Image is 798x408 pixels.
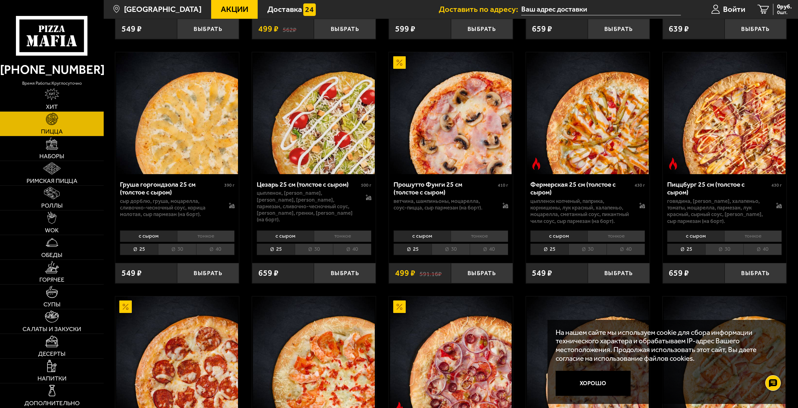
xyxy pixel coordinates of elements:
span: 639 ₽ [669,25,689,33]
span: Роллы [41,203,63,209]
span: Горячее [39,277,64,283]
span: Обеды [41,252,62,258]
img: Фермерская 25 см (толстое с сыром) [527,52,649,174]
button: Выбрать [314,19,376,39]
button: Выбрать [314,263,376,283]
img: Острое блюдо [667,158,679,170]
a: Острое блюдоФермерская 25 см (толстое с сыром) [526,52,650,174]
li: 40 [470,244,508,255]
span: 659 ₽ [532,25,552,33]
img: Острое блюдо [530,158,543,170]
button: Выбрать [588,19,650,39]
span: Салаты и закуски [22,326,81,332]
li: с сыром [530,230,587,242]
li: 30 [705,244,743,255]
div: Прошутто Фунги 25 см (толстое с сыром) [394,180,496,196]
span: [GEOGRAPHIC_DATA] [124,5,201,13]
li: 30 [158,244,196,255]
span: 499 ₽ [258,25,279,33]
img: Акционный [393,300,406,313]
li: с сыром [667,230,724,242]
button: Выбрать [177,19,239,39]
li: 25 [257,244,295,255]
li: 40 [743,244,782,255]
li: 30 [568,244,607,255]
li: 25 [120,244,158,255]
span: Десерты [38,351,66,357]
a: АкционныйПрошутто Фунги 25 см (толстое с сыром) [389,52,513,174]
img: Прошутто Фунги 25 см (толстое с сыром) [390,52,512,174]
img: Цезарь 25 см (толстое с сыром) [253,52,375,174]
div: Пиццбург 25 см (толстое с сыром) [667,180,770,196]
span: 499 ₽ [395,269,415,277]
li: 30 [432,244,470,255]
li: тонкое [177,230,235,242]
span: 549 ₽ [121,269,142,277]
div: Фермерская 25 см (толстое с сыром) [530,180,633,196]
button: Выбрать [725,263,786,283]
li: 40 [196,244,235,255]
li: тонкое [451,230,508,242]
span: 0 шт. [777,10,792,15]
span: Пицца [41,128,63,135]
span: 659 ₽ [258,269,279,277]
input: Ваш адрес доставки [521,4,681,15]
li: 25 [394,244,432,255]
button: Выбрать [588,263,650,283]
p: говядина, [PERSON_NAME], халапеньо, томаты, моцарелла, пармезан, лук красный, сырный соус, [PERSO... [667,198,768,224]
img: Акционный [393,56,406,69]
span: Доставка [267,5,302,13]
p: На нашем сайте мы используем cookie для сбора информации технического характера и обрабатываем IP... [556,328,775,363]
span: Напитки [37,375,67,382]
p: цыпленок, [PERSON_NAME], [PERSON_NAME], [PERSON_NAME], пармезан, сливочно-чесночный соус, [PERSON... [257,190,357,223]
span: Доставить по адресу: [439,5,521,13]
li: с сыром [257,230,314,242]
a: Цезарь 25 см (толстое с сыром) [252,52,376,174]
span: 549 ₽ [532,269,552,277]
span: Акции [221,5,248,13]
span: Войти [723,5,745,13]
p: цыпленок копченый, паприка, корнишоны, лук красный, халапеньо, моцарелла, сметанный соус, пикантн... [530,198,631,224]
button: Выбрать [725,19,786,39]
div: Груша горгондзола 25 см (толстое с сыром) [120,180,223,196]
button: Выбрать [451,263,513,283]
li: с сыром [120,230,177,242]
span: Хит [46,104,58,110]
span: 500 г [361,183,371,188]
span: Дополнительно [24,400,80,406]
span: 390 г [224,183,235,188]
li: тонкое [314,230,371,242]
s: 562 ₽ [283,25,296,33]
button: Выбрать [177,263,239,283]
img: Груша горгондзола 25 см (толстое с сыром) [116,52,238,174]
a: Груша горгондзола 25 см (толстое с сыром) [115,52,239,174]
li: с сыром [394,230,451,242]
span: Римская пицца [27,178,77,184]
span: WOK [45,227,59,234]
span: Супы [43,301,61,308]
span: 0 руб. [777,4,792,10]
span: Наборы [39,153,64,159]
li: тонкое [724,230,782,242]
button: Выбрать [451,19,513,39]
li: 30 [295,244,333,255]
button: Хорошо [556,371,631,396]
span: 410 г [498,183,508,188]
span: 430 г [635,183,645,188]
li: тонкое [587,230,645,242]
span: 659 ₽ [669,269,689,277]
img: Акционный [119,300,132,313]
li: 40 [607,244,645,255]
span: 599 ₽ [395,25,415,33]
div: Цезарь 25 см (толстое с сыром) [257,180,359,189]
p: ветчина, шампиньоны, моцарелла, соус-пицца, сыр пармезан (на борт). [394,198,494,211]
s: 591.16 ₽ [419,269,442,277]
img: 15daf4d41897b9f0e9f617042186c801.svg [303,3,316,16]
li: 40 [333,244,371,255]
span: 430 г [771,183,782,188]
p: сыр дорблю, груша, моцарелла, сливочно-чесночный соус, корица молотая, сыр пармезан (на борт). [120,198,221,218]
li: 25 [530,244,568,255]
a: Острое блюдоПиццбург 25 см (толстое с сыром) [663,52,786,174]
span: 549 ₽ [121,25,142,33]
img: Пиццбург 25 см (толстое с сыром) [664,52,786,174]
